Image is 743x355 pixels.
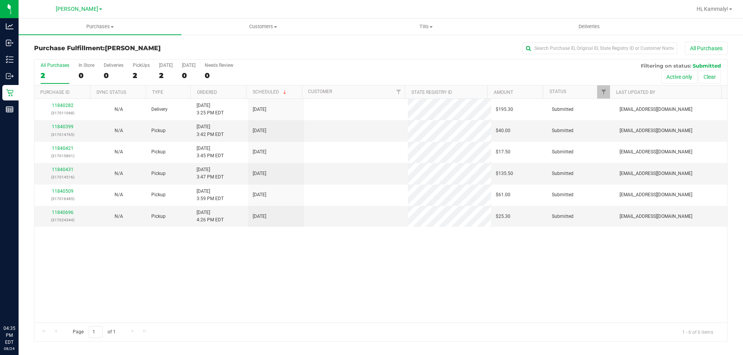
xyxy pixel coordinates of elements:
[693,63,721,69] span: Submitted
[159,63,173,68] div: [DATE]
[552,170,574,177] span: Submitted
[79,63,94,68] div: In Store
[496,170,513,177] span: $135.50
[52,124,74,129] a: 11840399
[115,213,123,220] button: N/A
[253,127,266,134] span: [DATE]
[115,214,123,219] span: Not Applicable
[39,173,86,181] p: (317014516)
[39,109,86,117] p: (317011068)
[104,71,123,80] div: 0
[182,63,195,68] div: [DATE]
[496,213,510,220] span: $25.30
[253,170,266,177] span: [DATE]
[508,19,671,35] a: Deliveries
[205,63,233,68] div: Needs Review
[89,326,103,338] input: 1
[115,106,123,113] button: N/A
[151,106,168,113] span: Delivery
[133,71,150,80] div: 2
[8,293,31,316] iframe: Resource center
[550,89,566,94] a: Status
[40,90,70,95] a: Purchase ID
[496,127,510,134] span: $40.00
[6,56,14,63] inline-svg: Inventory
[253,213,266,220] span: [DATE]
[568,23,610,30] span: Deliveries
[133,63,150,68] div: PickUps
[620,191,692,199] span: [EMAIL_ADDRESS][DOMAIN_NAME]
[52,103,74,108] a: 11840282
[52,210,74,215] a: 11840696
[620,213,692,220] span: [EMAIL_ADDRESS][DOMAIN_NAME]
[151,213,166,220] span: Pickup
[597,85,610,99] a: Filter
[79,71,94,80] div: 0
[159,71,173,80] div: 2
[197,90,217,95] a: Ordered
[182,71,195,80] div: 0
[620,148,692,156] span: [EMAIL_ADDRESS][DOMAIN_NAME]
[620,106,692,113] span: [EMAIL_ADDRESS][DOMAIN_NAME]
[253,191,266,199] span: [DATE]
[19,23,181,30] span: Purchases
[41,71,69,80] div: 2
[19,19,181,35] a: Purchases
[197,102,224,117] span: [DATE] 3:25 PM EDT
[115,149,123,155] span: Not Applicable
[115,170,123,177] button: N/A
[253,148,266,156] span: [DATE]
[6,72,14,80] inline-svg: Outbound
[6,22,14,30] inline-svg: Analytics
[345,23,507,30] span: Tills
[496,148,510,156] span: $17.50
[522,42,677,54] input: Search Purchase ID, Original ID, State Registry ID or Customer Name...
[676,326,719,338] span: 1 - 6 of 6 items
[620,127,692,134] span: [EMAIL_ADDRESS][DOMAIN_NAME]
[52,167,74,172] a: 11840431
[197,166,224,181] span: [DATE] 3:47 PM EDT
[392,85,405,99] a: Filter
[496,106,513,113] span: $195.30
[182,23,344,30] span: Customers
[253,89,288,95] a: Scheduled
[151,170,166,177] span: Pickup
[151,127,166,134] span: Pickup
[661,70,697,83] button: Active only
[39,152,86,160] p: (317015891)
[181,19,344,35] a: Customers
[698,70,721,83] button: Clear
[41,63,69,68] div: All Purchases
[552,127,574,134] span: Submitted
[197,209,224,224] span: [DATE] 4:26 PM EDT
[641,63,691,69] span: Filtering on status:
[6,39,14,47] inline-svg: Inbound
[34,45,265,52] h3: Purchase Fulfillment:
[56,6,98,12] span: [PERSON_NAME]
[115,127,123,134] button: N/A
[115,107,123,112] span: Not Applicable
[115,171,123,176] span: Not Applicable
[3,346,15,352] p: 08/24
[151,191,166,199] span: Pickup
[39,216,86,224] p: (317024344)
[6,89,14,97] inline-svg: Retail
[552,106,574,113] span: Submitted
[616,90,655,95] a: Last Updated By
[494,90,513,95] a: Amount
[496,191,510,199] span: $61.00
[39,131,86,138] p: (317014765)
[151,148,166,156] span: Pickup
[39,195,86,202] p: (317016485)
[205,71,233,80] div: 0
[197,123,224,138] span: [DATE] 3:42 PM EDT
[620,170,692,177] span: [EMAIL_ADDRESS][DOMAIN_NAME]
[6,105,14,113] inline-svg: Reports
[3,325,15,346] p: 04:35 PM EDT
[197,188,224,202] span: [DATE] 3:59 PM EDT
[697,6,728,12] span: Hi, Kammaly!
[411,90,452,95] a: State Registry ID
[104,63,123,68] div: Deliveries
[552,213,574,220] span: Submitted
[115,128,123,133] span: Not Applicable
